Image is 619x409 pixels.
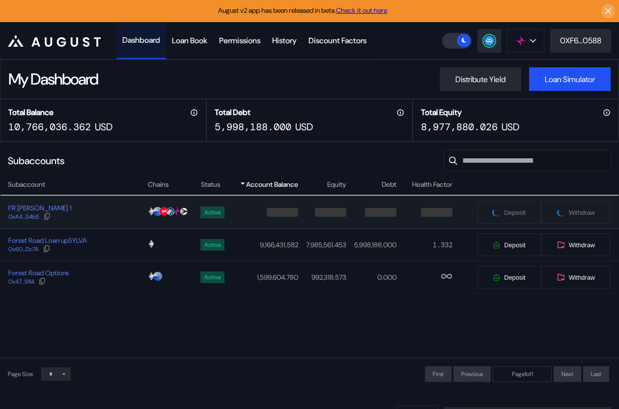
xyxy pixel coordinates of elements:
img: chain logo [179,207,188,216]
div: Forest Road Loan upSYLVA [8,236,87,245]
span: Deposit [504,241,525,249]
button: Withdraw [541,233,611,257]
button: Deposit [477,233,541,257]
img: chain logo [172,207,181,216]
div: FR [PERSON_NAME] 1 [8,204,72,212]
div: 10,766,036.362 [8,120,91,133]
div: Permissions [219,35,260,46]
h2: Total Balance [8,107,54,117]
img: chain logo [160,207,169,216]
div: Subaccounts [8,154,64,167]
div: Active [204,241,221,248]
img: chain logo [166,207,175,216]
div: My Dashboard [8,69,98,89]
img: pending [557,208,565,217]
div: Forest Road Options [8,268,69,277]
img: chain logo [147,239,156,248]
td: 1.332 [397,229,453,261]
a: History [266,23,303,59]
span: Equity [327,179,346,190]
div: 0XF6...0588 [560,35,601,46]
td: 7,985,561.453 [299,229,347,261]
span: Deposit [504,274,525,281]
button: 0XF6...0588 [550,29,611,53]
span: Next [562,370,573,378]
div: 5,998,188.000 [215,120,291,133]
span: Deposit [504,209,525,216]
button: Loan Simulator [529,67,611,91]
button: Last [583,366,609,382]
div: 8,977,880.026 [421,120,498,133]
span: Withdraw [569,274,595,281]
img: chain logo [515,35,526,46]
div: USD [295,120,313,133]
span: August v2 app has been released in beta. [218,6,387,15]
img: chain logo [153,207,162,216]
span: Chains [148,179,169,190]
button: pendingDeposit [477,201,541,224]
button: pendingWithdraw [541,201,611,224]
span: Withdraw [569,209,595,216]
button: chain logo [507,29,544,53]
span: Withdraw [569,241,595,249]
div: 0x47...9114 [8,278,34,285]
div: Loan Simulator [545,74,595,85]
span: Debt [382,179,396,190]
div: 0xA4...54b5 [8,213,39,220]
span: Page 1 of 1 [512,370,533,378]
img: chain logo [153,272,162,281]
td: 992,318.573 [299,261,347,293]
a: Check it out here [336,6,387,15]
span: Health Factor [412,179,452,190]
a: Loan Book [166,23,213,59]
div: Dashboard [122,35,160,45]
div: Distribute Yield [455,74,506,85]
div: History [272,35,297,46]
div: 0x60...Dc7A [8,246,39,253]
button: Distribute Yield [440,67,521,91]
span: Last [591,370,601,378]
div: Page Size: [8,370,33,378]
button: First [425,366,451,382]
div: Loan Book [172,35,207,46]
span: Account Balance [246,179,298,190]
button: Deposit [477,265,541,289]
span: First [433,370,444,378]
button: Withdraw [541,265,611,289]
td: 5,998,188.000 [347,229,397,261]
button: Next [554,366,581,382]
div: Active [204,274,221,281]
span: Subaccount [8,179,45,190]
div: USD [502,120,519,133]
img: pending [492,208,501,217]
a: Discount Factors [303,23,372,59]
div: Discount Factors [309,35,366,46]
td: 1,599,604.780 [229,261,299,293]
img: chain logo [147,207,156,216]
div: Active [204,209,221,216]
h2: Total Debt [215,107,251,117]
span: Status [201,179,221,190]
a: Dashboard [116,23,166,59]
button: Previous [453,366,491,382]
h2: Total Equity [421,107,462,117]
a: Permissions [213,23,266,59]
td: 0.000 [347,261,397,293]
td: 9,166,431.582 [229,229,299,261]
img: chain logo [147,272,156,281]
span: Previous [461,370,483,378]
div: USD [95,120,113,133]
